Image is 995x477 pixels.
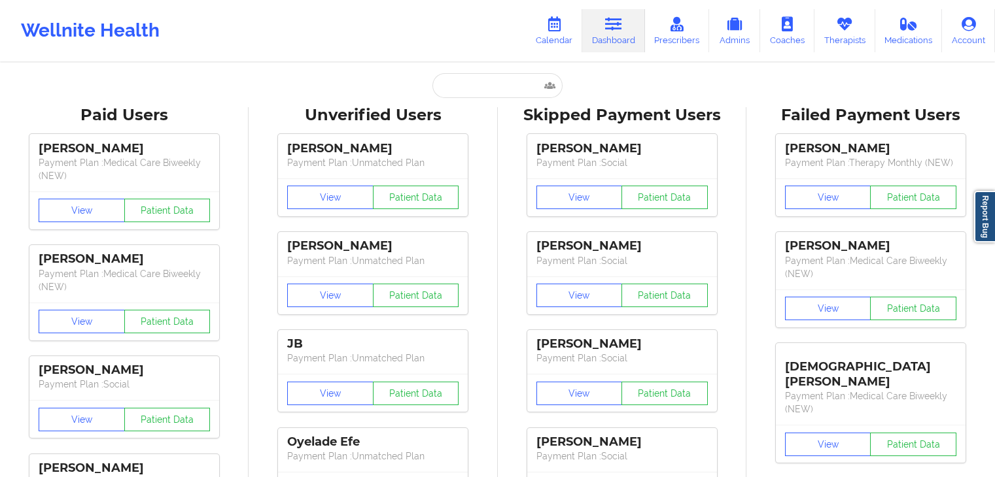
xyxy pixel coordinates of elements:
[645,9,710,52] a: Prescribers
[785,350,956,389] div: [DEMOGRAPHIC_DATA][PERSON_NAME]
[39,267,210,293] p: Payment Plan : Medical Care Biweekly (NEW)
[536,284,623,307] button: View
[39,363,210,378] div: [PERSON_NAME]
[39,310,125,333] button: View
[124,199,211,222] button: Patient Data
[287,382,374,405] button: View
[287,435,459,450] div: Oyelade Efe
[870,297,956,320] button: Patient Data
[870,433,956,456] button: Patient Data
[124,408,211,431] button: Patient Data
[124,310,211,333] button: Patient Data
[287,352,459,365] p: Payment Plan : Unmatched Plan
[39,461,210,476] div: [PERSON_NAME]
[756,105,986,125] div: Failed Payment Users
[536,186,623,209] button: View
[39,252,210,267] div: [PERSON_NAME]
[760,9,814,52] a: Coaches
[287,141,459,156] div: [PERSON_NAME]
[287,238,459,254] div: [PERSON_NAME]
[621,186,708,209] button: Patient Data
[536,337,708,352] div: [PERSON_NAME]
[974,191,995,242] a: Report Bug
[785,254,956,280] p: Payment Plan : Medical Care Biweekly (NEW)
[536,450,708,463] p: Payment Plan : Social
[39,408,125,431] button: View
[942,9,995,52] a: Account
[287,254,459,267] p: Payment Plan : Unmatched Plan
[536,435,708,450] div: [PERSON_NAME]
[536,382,623,405] button: View
[39,199,125,222] button: View
[785,297,871,320] button: View
[785,238,956,254] div: [PERSON_NAME]
[536,238,708,254] div: [PERSON_NAME]
[870,186,956,209] button: Patient Data
[39,378,210,391] p: Payment Plan : Social
[287,337,459,352] div: JB
[621,284,708,307] button: Patient Data
[258,105,488,125] div: Unverified Users
[814,9,875,52] a: Therapists
[536,156,708,169] p: Payment Plan : Social
[373,186,459,209] button: Patient Data
[287,284,374,307] button: View
[621,382,708,405] button: Patient Data
[373,284,459,307] button: Patient Data
[785,433,871,456] button: View
[536,141,708,156] div: [PERSON_NAME]
[9,105,239,125] div: Paid Users
[582,9,645,52] a: Dashboard
[287,450,459,463] p: Payment Plan : Unmatched Plan
[39,141,210,156] div: [PERSON_NAME]
[785,141,956,156] div: [PERSON_NAME]
[373,382,459,405] button: Patient Data
[785,186,871,209] button: View
[536,254,708,267] p: Payment Plan : Social
[287,186,374,209] button: View
[785,156,956,169] p: Payment Plan : Therapy Monthly (NEW)
[526,9,582,52] a: Calendar
[785,389,956,416] p: Payment Plan : Medical Care Biweekly (NEW)
[507,105,737,125] div: Skipped Payment Users
[39,156,210,182] p: Payment Plan : Medical Care Biweekly (NEW)
[287,156,459,169] p: Payment Plan : Unmatched Plan
[709,9,760,52] a: Admins
[536,352,708,365] p: Payment Plan : Social
[875,9,943,52] a: Medications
